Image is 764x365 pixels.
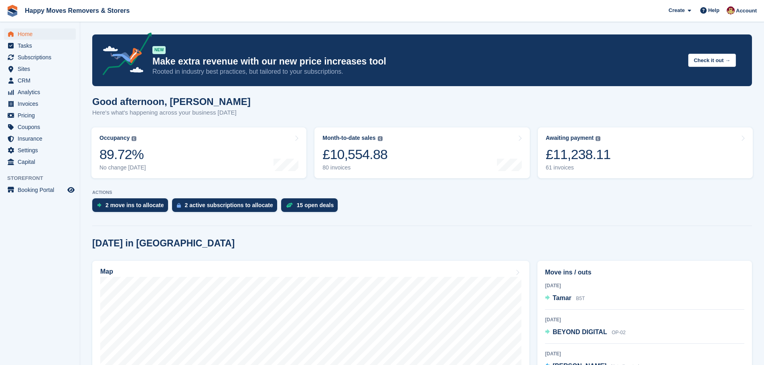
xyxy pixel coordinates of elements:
[172,198,281,216] a: 2 active subscriptions to allocate
[546,135,594,141] div: Awaiting payment
[18,98,66,109] span: Invoices
[4,28,76,40] a: menu
[152,67,682,76] p: Rooted in industry best practices, but tailored to your subscriptions.
[7,174,80,182] span: Storefront
[105,202,164,208] div: 2 move ins to allocate
[18,121,66,133] span: Coupons
[281,198,342,216] a: 15 open deals
[92,190,752,195] p: ACTIONS
[18,145,66,156] span: Settings
[100,268,113,275] h2: Map
[132,136,136,141] img: icon-info-grey-7440780725fd019a000dd9b08b2336e03edf1995a4989e88bcd33f0948082b44.svg
[18,184,66,196] span: Booking Portal
[546,146,611,163] div: £11,238.11
[545,268,744,277] h2: Move ins / outs
[92,96,251,107] h1: Good afternoon, [PERSON_NAME]
[4,110,76,121] a: menu
[22,4,133,17] a: Happy Moves Removers & Storers
[545,350,744,357] div: [DATE]
[576,296,585,301] span: B5T
[727,6,735,14] img: Steven Fry
[322,146,387,163] div: £10,554.88
[18,63,66,75] span: Sites
[92,108,251,117] p: Here's what's happening across your business [DATE]
[99,164,146,171] div: No change [DATE]
[18,156,66,167] span: Capital
[538,127,753,178] a: Awaiting payment £11,238.11 61 invoices
[688,54,736,67] button: Check it out →
[4,184,76,196] a: menu
[736,7,757,15] span: Account
[92,238,235,249] h2: [DATE] in [GEOGRAPHIC_DATA]
[96,32,152,78] img: price-adjustments-announcement-icon-8257ccfd72463d97f412b2fc003d46551f7dbcb40ab6d574587a9cd5c0d94...
[4,98,76,109] a: menu
[4,52,76,63] a: menu
[18,110,66,121] span: Pricing
[18,133,66,144] span: Insurance
[545,282,744,289] div: [DATE]
[545,327,626,338] a: BEYOND DIGITAL OP-02
[4,87,76,98] a: menu
[545,293,585,304] a: Tamar B5T
[66,185,76,195] a: Preview store
[596,136,600,141] img: icon-info-grey-7440780725fd019a000dd9b08b2336e03edf1995a4989e88bcd33f0948082b44.svg
[553,329,607,335] span: BEYOND DIGITAL
[177,203,181,208] img: active_subscription_to_allocate_icon-d502201f5373d7db506a760aba3b589e785aa758c864c3986d89f69b8ff3...
[4,145,76,156] a: menu
[185,202,273,208] div: 2 active subscriptions to allocate
[99,135,130,141] div: Occupancy
[553,294,571,301] span: Tamar
[18,75,66,86] span: CRM
[92,198,172,216] a: 2 move ins to allocate
[322,164,387,171] div: 80 invoices
[378,136,383,141] img: icon-info-grey-7440780725fd019a000dd9b08b2336e03edf1995a4989e88bcd33f0948082b44.svg
[612,330,626,335] span: OP-02
[97,203,101,208] img: move_ins_to_allocate_icon-fdf77a2bb77ea45bf5b3d319d69a93e2d87916cf1d5bf7949dd705db3b84f3ca.svg
[18,40,66,51] span: Tasks
[546,164,611,171] div: 61 invoices
[286,202,293,208] img: deal-1b604bf984904fb50ccaf53a9ad4b4a5d6e5aea283cecdc64d6e3604feb123c2.svg
[6,5,18,17] img: stora-icon-8386f47178a22dfd0bd8f6a31ec36ba5ce8667c1dd55bd0f319d3a0aa187defe.svg
[4,121,76,133] a: menu
[18,28,66,40] span: Home
[4,63,76,75] a: menu
[708,6,719,14] span: Help
[4,75,76,86] a: menu
[18,52,66,63] span: Subscriptions
[669,6,685,14] span: Create
[4,40,76,51] a: menu
[314,127,529,178] a: Month-to-date sales £10,554.88 80 invoices
[322,135,375,141] div: Month-to-date sales
[152,56,682,67] p: Make extra revenue with our new price increases tool
[297,202,334,208] div: 15 open deals
[99,146,146,163] div: 89.72%
[152,46,166,54] div: NEW
[545,316,744,323] div: [DATE]
[91,127,306,178] a: Occupancy 89.72% No change [DATE]
[4,156,76,167] a: menu
[4,133,76,144] a: menu
[18,87,66,98] span: Analytics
